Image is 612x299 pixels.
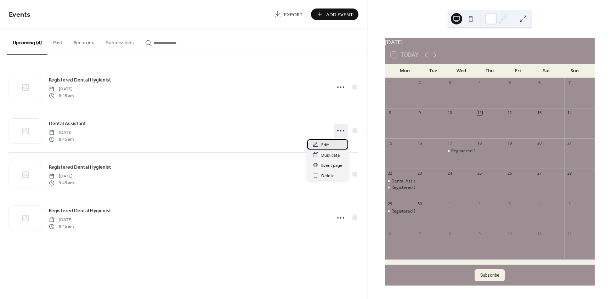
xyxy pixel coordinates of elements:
[445,148,475,154] div: Registered Dental Hygienist
[507,140,512,146] div: 19
[507,110,512,115] div: 12
[9,8,30,22] span: Events
[385,185,415,191] div: Registered Dental Hygienist
[49,207,111,215] a: Registered Dental Hygienist
[507,231,512,236] div: 10
[567,80,572,85] div: 7
[100,29,140,54] button: Submissions
[417,110,422,115] div: 9
[387,171,392,176] div: 22
[476,64,504,78] div: Thu
[417,140,422,146] div: 16
[49,119,86,128] a: Dental Assistant
[419,64,447,78] div: Tue
[49,92,74,99] span: 8:45 am
[477,231,482,236] div: 9
[49,223,74,230] span: 9:45 am
[391,64,419,78] div: Mon
[49,173,74,180] span: [DATE]
[326,11,353,18] span: Add Event
[284,11,303,18] span: Export
[49,120,86,128] span: Dental Assistant
[507,201,512,206] div: 3
[321,172,335,180] span: Delete
[391,178,424,184] div: Dental Assistant
[504,64,532,78] div: Fri
[387,110,392,115] div: 8
[387,201,392,206] div: 29
[447,201,452,206] div: 1
[475,269,505,281] button: Subscribe
[477,171,482,176] div: 25
[537,80,542,85] div: 6
[7,29,47,55] button: Upcoming (4)
[567,171,572,176] div: 28
[49,86,74,92] span: [DATE]
[532,64,561,78] div: Sat
[49,163,111,171] a: Registered Dental Hygienist
[387,140,392,146] div: 15
[567,201,572,206] div: 5
[321,141,329,149] span: Edit
[385,178,415,184] div: Dental Assistant
[537,140,542,146] div: 20
[477,110,482,115] div: 11
[49,130,74,136] span: [DATE]
[417,80,422,85] div: 2
[68,29,100,54] button: Recurring
[561,64,589,78] div: Sun
[451,148,506,154] div: Registered Dental Hygienist
[537,231,542,236] div: 11
[387,231,392,236] div: 6
[447,80,452,85] div: 3
[311,9,358,20] button: Add Event
[567,110,572,115] div: 14
[391,185,446,191] div: Registered Dental Hygienist
[477,140,482,146] div: 18
[49,164,111,171] span: Registered Dental Hygienist
[447,110,452,115] div: 10
[447,140,452,146] div: 17
[537,110,542,115] div: 13
[47,29,68,54] button: Past
[391,208,446,214] div: Registered Dental Hygienist
[321,152,340,159] span: Duplicate
[537,171,542,176] div: 27
[387,80,392,85] div: 1
[385,208,415,214] div: Registered Dental Hygienist
[567,140,572,146] div: 21
[417,201,422,206] div: 30
[507,171,512,176] div: 26
[385,38,595,46] div: [DATE]
[49,180,74,186] span: 9:45 am
[49,207,111,215] span: Registered Dental Hygienist
[447,171,452,176] div: 24
[447,231,452,236] div: 8
[567,231,572,236] div: 12
[49,136,74,142] span: 8:45 am
[269,9,308,20] a: Export
[477,80,482,85] div: 4
[49,76,111,84] a: Registered Dental Hygienist
[49,217,74,223] span: [DATE]
[417,231,422,236] div: 7
[537,201,542,206] div: 4
[321,162,342,169] span: Event page
[417,171,422,176] div: 23
[507,80,512,85] div: 5
[447,64,476,78] div: Wed
[477,201,482,206] div: 2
